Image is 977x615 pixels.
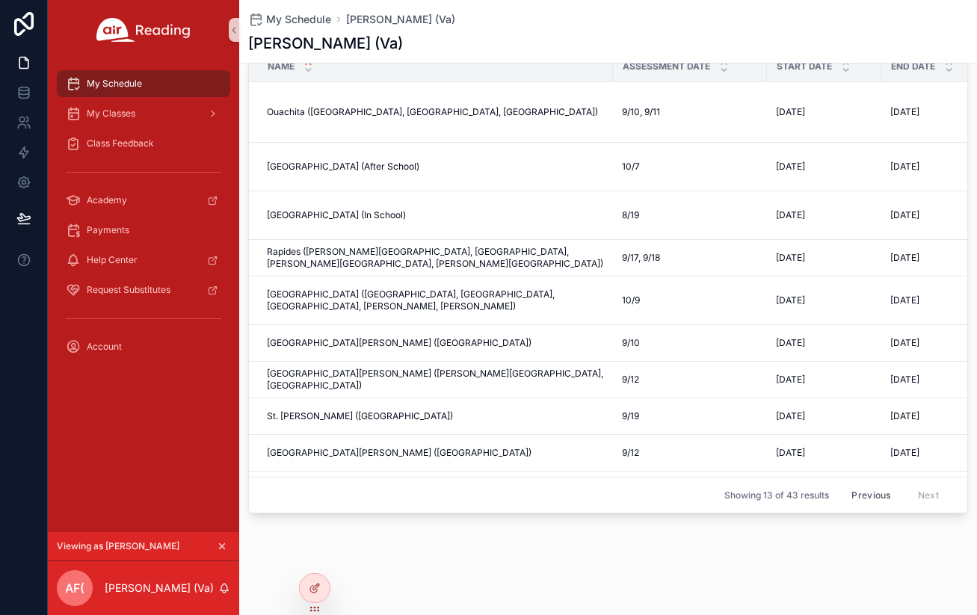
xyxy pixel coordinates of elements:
span: 10/7 [622,161,640,173]
span: [DATE] [776,106,805,118]
span: 8/19 [622,209,639,221]
span: [GEOGRAPHIC_DATA][PERSON_NAME] ([PERSON_NAME][GEOGRAPHIC_DATA], [GEOGRAPHIC_DATA]) [267,368,604,392]
span: [GEOGRAPHIC_DATA][PERSON_NAME] ([GEOGRAPHIC_DATA]) [267,447,531,459]
span: Start Date [777,61,832,72]
a: My Classes [57,100,230,127]
span: [DATE] [776,410,805,422]
a: Payments [57,217,230,244]
span: [DATE] [776,209,805,221]
span: [GEOGRAPHIC_DATA] (In School) [267,209,406,221]
a: Academy [57,187,230,214]
span: My Schedule [87,78,142,90]
span: Payments [87,224,129,236]
span: [DATE] [776,447,805,459]
a: [PERSON_NAME] (Va) [346,12,455,27]
span: 10/9 [622,294,640,306]
div: scrollable content [48,60,239,380]
span: [GEOGRAPHIC_DATA] (After School) [267,161,419,173]
a: My Schedule [248,12,331,27]
span: [GEOGRAPHIC_DATA] ([GEOGRAPHIC_DATA], [GEOGRAPHIC_DATA], [GEOGRAPHIC_DATA], [PERSON_NAME], [PERSO... [267,288,604,312]
span: [DATE] [890,294,919,306]
span: [DATE] [890,161,919,173]
span: [DATE] [890,447,919,459]
a: Help Center [57,247,230,273]
span: AF( [65,579,84,597]
span: 9/12 [622,447,639,459]
span: [DATE] [890,337,919,349]
a: Request Substitutes [57,276,230,303]
span: My Classes [87,108,135,120]
img: App logo [96,18,191,42]
span: Rapides ([PERSON_NAME][GEOGRAPHIC_DATA], [GEOGRAPHIC_DATA], [PERSON_NAME][GEOGRAPHIC_DATA], [PERS... [267,246,604,270]
span: [DATE] [776,374,805,386]
span: [DATE] [890,374,919,386]
span: Assessment Date [623,61,710,72]
span: Help Center [87,254,138,266]
span: [DATE] [776,294,805,306]
h1: [PERSON_NAME] (Va) [248,33,403,54]
span: St. [PERSON_NAME] ([GEOGRAPHIC_DATA]) [267,410,453,422]
span: 9/12 [622,374,639,386]
span: Name [268,61,295,72]
span: [DATE] [890,410,919,422]
span: End Date [891,61,935,72]
span: Request Substitutes [87,284,170,296]
span: [DATE] [890,209,919,221]
span: Class Feedback [87,137,154,149]
span: Showing 13 of 43 results [724,489,829,501]
span: [DATE] [776,161,805,173]
span: 9/19 [622,410,639,422]
a: My Schedule [57,70,230,97]
span: 9/10 [622,337,640,349]
span: [DATE] [890,252,919,264]
span: Ouachita ([GEOGRAPHIC_DATA], [GEOGRAPHIC_DATA], [GEOGRAPHIC_DATA]) [267,106,598,118]
a: Class Feedback [57,130,230,157]
span: Viewing as [PERSON_NAME] [57,540,179,552]
span: [DATE] [776,252,805,264]
button: Previous [841,483,901,507]
span: Academy [87,194,127,206]
p: [PERSON_NAME] (Va) [105,581,214,596]
span: My Schedule [266,12,331,27]
a: Account [57,333,230,360]
span: [DATE] [890,106,919,118]
span: Account [87,341,122,353]
span: 9/17, 9/18 [622,252,660,264]
span: 9/10, 9/11 [622,106,660,118]
span: [DATE] [776,337,805,349]
span: [GEOGRAPHIC_DATA][PERSON_NAME] ([GEOGRAPHIC_DATA]) [267,337,531,349]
